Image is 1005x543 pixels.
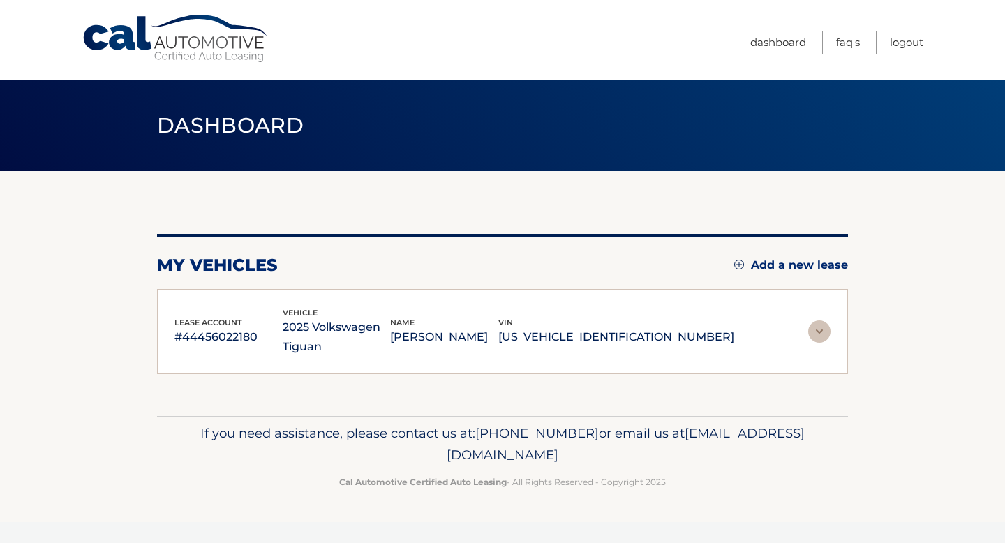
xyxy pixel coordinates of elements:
p: 2025 Volkswagen Tiguan [283,318,391,357]
a: Add a new lease [734,258,848,272]
a: Cal Automotive [82,14,270,64]
span: [PHONE_NUMBER] [475,425,599,441]
a: FAQ's [836,31,860,54]
a: Logout [890,31,923,54]
span: lease account [174,318,242,327]
span: Dashboard [157,112,304,138]
h2: my vehicles [157,255,278,276]
span: vin [498,318,513,327]
img: add.svg [734,260,744,269]
img: accordion-rest.svg [808,320,831,343]
a: Dashboard [750,31,806,54]
strong: Cal Automotive Certified Auto Leasing [339,477,507,487]
span: vehicle [283,308,318,318]
p: If you need assistance, please contact us at: or email us at [166,422,839,467]
p: [PERSON_NAME] [390,327,498,347]
p: - All Rights Reserved - Copyright 2025 [166,475,839,489]
span: name [390,318,415,327]
p: #44456022180 [174,327,283,347]
p: [US_VEHICLE_IDENTIFICATION_NUMBER] [498,327,734,347]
